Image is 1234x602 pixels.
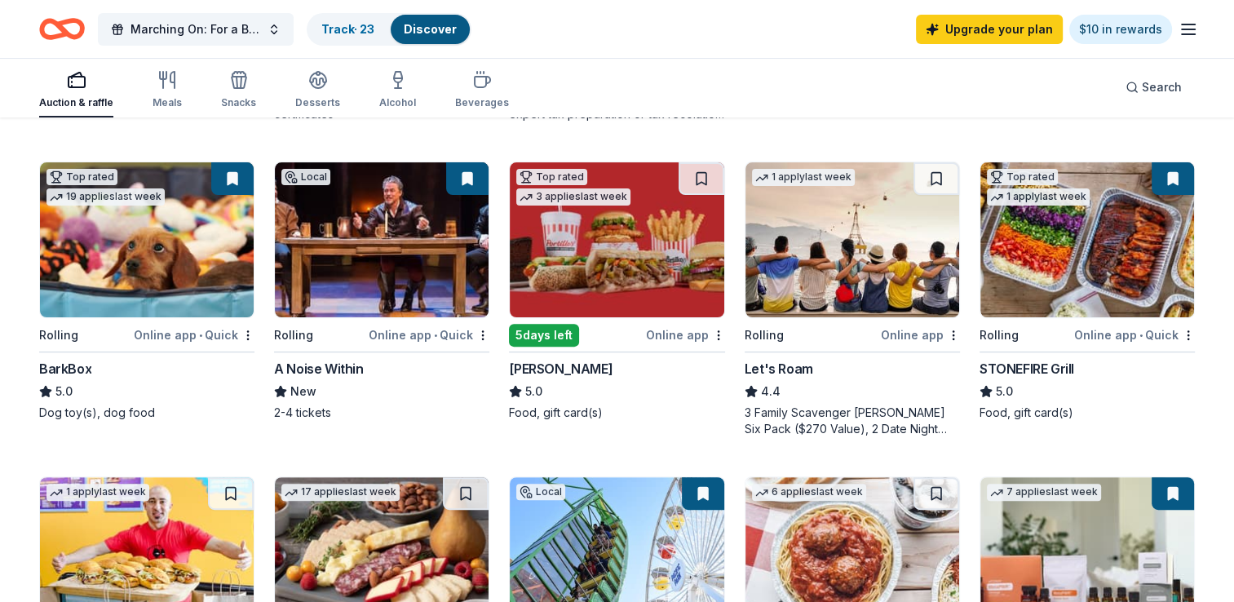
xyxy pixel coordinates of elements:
div: A Noise Within [274,359,363,378]
span: Marching On: For a Better [DATE] [130,20,261,39]
div: Desserts [295,96,340,109]
div: 3 applies last week [516,188,630,206]
div: 1 apply last week [752,169,855,186]
button: Track· 23Discover [307,13,471,46]
div: Beverages [455,96,509,109]
div: BarkBox [39,359,91,378]
button: Desserts [295,64,340,117]
span: 5.0 [996,382,1013,401]
span: 5.0 [525,382,542,401]
div: Food, gift card(s) [980,405,1195,421]
div: Rolling [980,325,1019,345]
img: Image for BarkBox [40,162,254,317]
div: 5 days left [509,324,579,347]
div: Food, gift card(s) [509,405,724,421]
a: Image for Let's Roam1 applylast weekRollingOnline appLet's Roam4.43 Family Scavenger [PERSON_NAME... [745,162,960,437]
span: • [1139,329,1143,342]
div: Online app Quick [1074,325,1195,345]
div: Snacks [221,96,256,109]
div: Local [516,484,565,500]
a: Track· 23 [321,22,374,36]
div: Local [281,169,330,185]
span: • [199,329,202,342]
div: Online app Quick [369,325,489,345]
div: 7 applies last week [987,484,1101,501]
button: Snacks [221,64,256,117]
span: 4.4 [761,382,781,401]
div: Online app [881,325,960,345]
div: Top rated [516,169,587,185]
img: Image for STONEFIRE Grill [980,162,1194,317]
div: Auction & raffle [39,96,113,109]
div: 17 applies last week [281,484,400,501]
img: Image for Let's Roam [745,162,959,317]
div: 1 apply last week [987,188,1090,206]
img: Image for Portillo's [510,162,723,317]
button: Alcohol [379,64,416,117]
span: Search [1142,77,1182,97]
div: 2-4 tickets [274,405,489,421]
div: STONEFIRE Grill [980,359,1074,378]
div: Top rated [987,169,1058,185]
div: Top rated [46,169,117,185]
button: Meals [153,64,182,117]
button: Marching On: For a Better [DATE] [98,13,294,46]
button: Search [1112,71,1195,104]
div: 6 applies last week [752,484,866,501]
div: Alcohol [379,96,416,109]
img: Image for A Noise Within [275,162,489,317]
span: 5.0 [55,382,73,401]
div: Online app Quick [134,325,254,345]
div: Meals [153,96,182,109]
button: Auction & raffle [39,64,113,117]
div: Dog toy(s), dog food [39,405,254,421]
a: Upgrade your plan [916,15,1063,44]
a: Image for A Noise WithinLocalRollingOnline app•QuickA Noise WithinNew2-4 tickets [274,162,489,421]
a: Discover [404,22,457,36]
div: Online app [646,325,725,345]
button: Beverages [455,64,509,117]
a: Image for Portillo'sTop rated3 applieslast week5days leftOnline app[PERSON_NAME]5.0Food, gift car... [509,162,724,421]
div: [PERSON_NAME] [509,359,613,378]
a: Home [39,10,85,48]
div: Rolling [745,325,784,345]
div: Rolling [39,325,78,345]
div: 1 apply last week [46,484,149,501]
span: New [290,382,316,401]
span: • [434,329,437,342]
a: $10 in rewards [1069,15,1172,44]
div: Rolling [274,325,313,345]
a: Image for BarkBoxTop rated19 applieslast weekRollingOnline app•QuickBarkBox5.0Dog toy(s), dog food [39,162,254,421]
div: 3 Family Scavenger [PERSON_NAME] Six Pack ($270 Value), 2 Date Night Scavenger [PERSON_NAME] Two ... [745,405,960,437]
a: Image for STONEFIRE GrillTop rated1 applylast weekRollingOnline app•QuickSTONEFIRE Grill5.0Food, ... [980,162,1195,421]
div: Let's Roam [745,359,813,378]
div: 19 applies last week [46,188,165,206]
